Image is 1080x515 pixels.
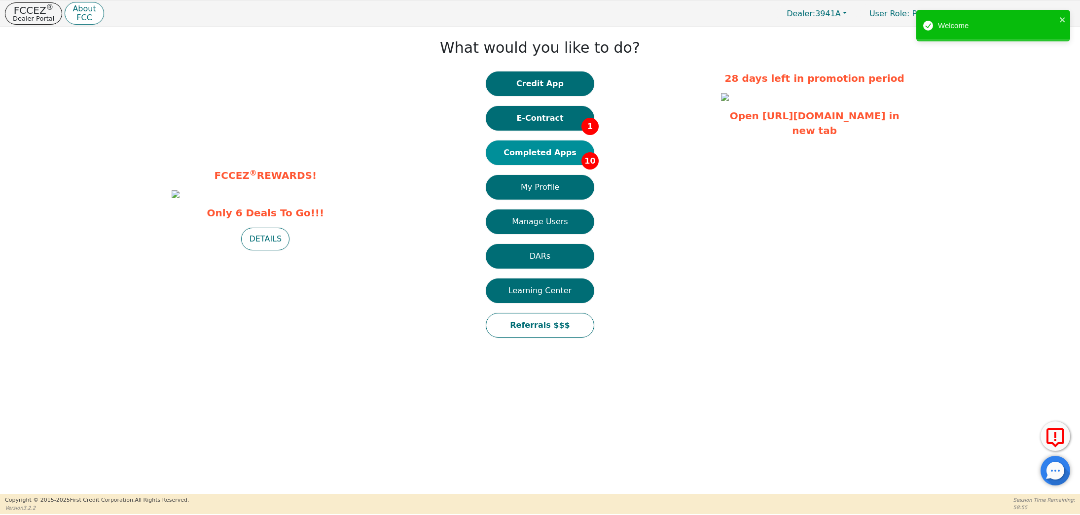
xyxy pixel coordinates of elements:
button: Credit App [486,71,594,96]
a: Open [URL][DOMAIN_NAME] in new tab [730,110,900,137]
span: Dealer: [787,9,815,18]
p: Copyright © 2015- 2025 First Credit Corporation. [5,496,189,505]
button: DARs [486,244,594,269]
p: Version 3.2.2 [5,504,189,512]
button: DETAILS [241,228,289,250]
img: d28a0d46-982f-4f43-97a0-0117519873ac [172,190,180,198]
button: Learning Center [486,278,594,303]
button: AboutFCC [65,2,104,25]
button: Report Error to FCC [1041,421,1070,451]
a: User Role: Primary [860,4,952,23]
span: 1 [581,118,599,135]
span: Only 6 Deals To Go!!! [172,206,359,220]
span: All Rights Reserved. [135,497,189,503]
p: Session Time Remaining: [1013,496,1075,504]
button: Referrals $$$ [486,313,594,338]
p: 28 days left in promotion period [721,71,908,86]
p: FCCEZ REWARDS! [172,168,359,183]
button: E-Contract1 [486,106,594,131]
button: 3941A:[PERSON_NAME] [955,6,1075,21]
button: Completed Apps10 [486,140,594,165]
p: Dealer Portal [13,15,54,22]
span: 10 [581,152,599,170]
button: close [1059,14,1066,25]
sup: ® [250,169,257,177]
img: c995e144-4c13-4a90-9779-20d6b5889877 [721,93,729,101]
button: FCCEZ®Dealer Portal [5,2,62,25]
p: About [72,5,96,13]
h1: What would you like to do? [440,39,640,57]
button: Dealer:3941A [776,6,857,21]
sup: ® [46,3,54,12]
button: My Profile [486,175,594,200]
p: Primary [860,4,952,23]
button: Manage Users [486,209,594,234]
div: Welcome [938,20,1056,32]
span: User Role : [869,9,909,18]
p: FCC [72,14,96,22]
span: 3941A [787,9,841,18]
p: FCCEZ [13,5,54,15]
p: 58:55 [1013,504,1075,511]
